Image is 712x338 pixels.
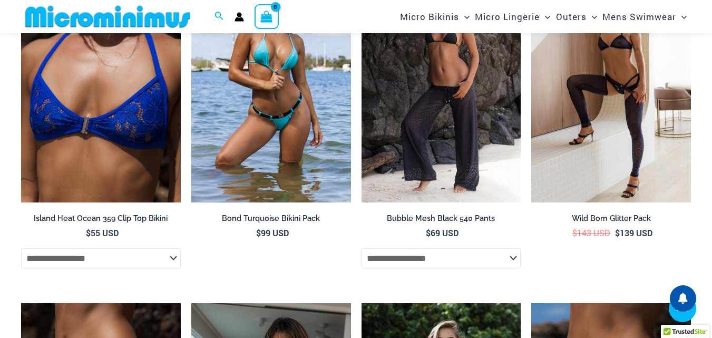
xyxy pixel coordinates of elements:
a: Search icon link [214,10,224,24]
bdi: 99 USD [256,227,289,238]
h2: Bond Turquoise Bikini Pack [191,214,351,224]
bdi: 55 USD [86,227,119,238]
bdi: 139 USD [615,227,652,238]
a: View Shopping Cart, empty [255,4,279,28]
span: $ [426,227,431,238]
span: Mens Swimwear [602,3,676,30]
a: Micro BikinisMenu ToggleMenu Toggle [397,3,472,30]
img: MM SHOP LOGO FLAT [21,5,194,28]
span: Menu Toggle [587,3,597,30]
span: $ [615,227,620,238]
span: $ [86,227,91,238]
h2: Bubble Mesh Black 540 Pants [362,214,521,224]
span: Menu Toggle [459,3,470,30]
h2: Wild Born Glitter Pack [531,214,691,224]
a: OutersMenu ToggleMenu Toggle [553,3,600,30]
bdi: 69 USD [426,227,459,238]
nav: Site Navigation [396,2,691,32]
bdi: 143 USD [572,227,610,238]
span: Outers [556,3,587,30]
a: Micro LingerieMenu ToggleMenu Toggle [472,3,553,30]
a: Bond Turquoise Bikini Pack [191,214,351,227]
span: $ [572,227,577,238]
span: Menu Toggle [540,3,550,30]
a: Wild Born Glitter Pack [531,214,691,227]
a: Account icon link [235,12,244,22]
a: Mens SwimwearMenu ToggleMenu Toggle [600,3,689,30]
a: Island Heat Ocean 359 Clip Top Bikini [21,214,181,227]
a: Bubble Mesh Black 540 Pants [362,214,521,227]
span: Micro Bikinis [400,3,459,30]
span: Menu Toggle [676,3,687,30]
h2: Island Heat Ocean 359 Clip Top Bikini [21,214,181,224]
span: $ [256,227,261,238]
span: Micro Lingerie [475,3,540,30]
